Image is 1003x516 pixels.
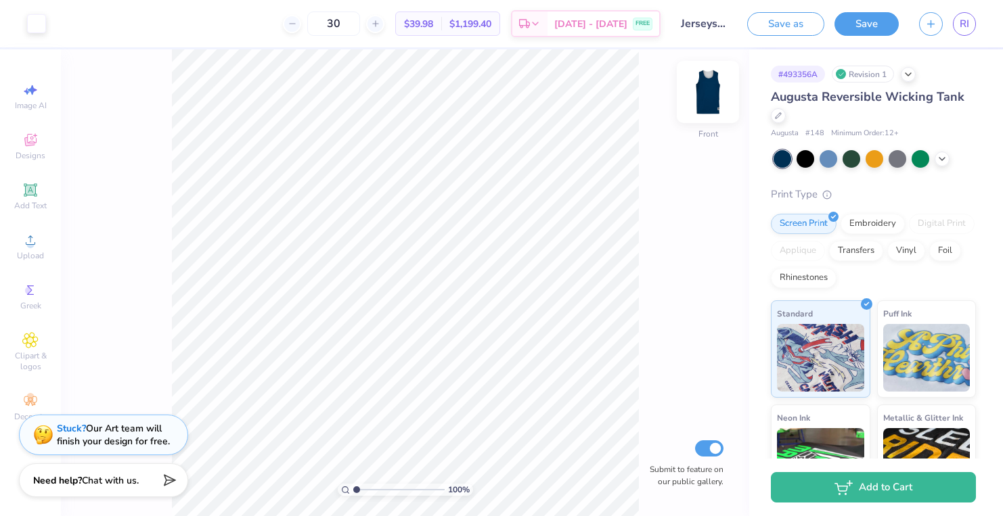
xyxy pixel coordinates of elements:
[929,241,961,261] div: Foil
[307,11,360,36] input: – –
[57,422,170,448] div: Our Art team will finish your design for free.
[832,66,894,83] div: Revision 1
[698,128,718,140] div: Front
[834,12,899,36] button: Save
[448,484,470,496] span: 100 %
[777,306,813,321] span: Standard
[404,17,433,31] span: $39.98
[642,463,723,488] label: Submit to feature on our public gallery.
[883,324,971,392] img: Puff Ink
[771,472,976,502] button: Add to Cart
[777,428,864,496] img: Neon Ink
[771,89,964,105] span: Augusta Reversible Wicking Tank
[777,411,810,425] span: Neon Ink
[829,241,883,261] div: Transfers
[747,12,824,36] button: Save as
[960,16,969,32] span: RI
[57,422,86,435] strong: Stuck?
[636,19,650,28] span: FREE
[14,200,47,211] span: Add Text
[883,306,912,321] span: Puff Ink
[82,474,139,487] span: Chat with us.
[17,250,44,261] span: Upload
[887,241,925,261] div: Vinyl
[883,411,963,425] span: Metallic & Glitter Ink
[771,128,799,139] span: Augusta
[771,214,837,234] div: Screen Print
[14,411,47,422] span: Decorate
[841,214,905,234] div: Embroidery
[883,428,971,496] img: Metallic & Glitter Ink
[777,324,864,392] img: Standard
[953,12,976,36] a: RI
[554,17,627,31] span: [DATE] - [DATE]
[771,187,976,202] div: Print Type
[15,100,47,111] span: Image AI
[449,17,491,31] span: $1,199.40
[33,474,82,487] strong: Need help?
[671,10,737,37] input: Untitled Design
[771,268,837,288] div: Rhinestones
[7,350,54,372] span: Clipart & logos
[831,128,899,139] span: Minimum Order: 12 +
[681,65,735,119] img: Front
[771,66,825,83] div: # 493356A
[20,300,41,311] span: Greek
[16,150,45,161] span: Designs
[771,241,825,261] div: Applique
[909,214,975,234] div: Digital Print
[805,128,824,139] span: # 148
